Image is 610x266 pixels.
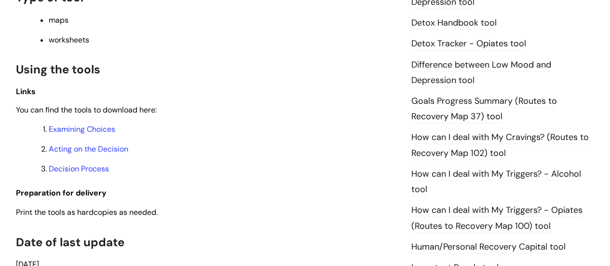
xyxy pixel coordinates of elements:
a: Decision Process [49,164,109,174]
span: You can find the tools to download here: [16,105,157,115]
span: Using the tools [16,62,100,77]
a: Acting on the Decision [49,144,128,154]
a: Detox Handbook tool [411,17,497,29]
a: Detox Tracker - Opiates tool [411,38,526,50]
span: Links [16,86,36,97]
span: worksheets [49,35,89,45]
span: Preparation for delivery [16,188,107,198]
a: Examining Choices [49,124,115,134]
a: How can I deal with My Triggers? - Opiates (Routes to Recovery Map 100) tool [411,204,583,232]
span: maps [49,15,68,25]
a: Goals Progress Summary (Routes to Recovery Map 37) tool [411,95,557,123]
a: Human/Personal Recovery Capital tool [411,241,566,253]
a: How can I deal with My Cravings? (Routes to Recovery Map 102) tool [411,131,589,159]
span: Date of last update [16,235,124,250]
span: Print the tools as hardcopies as needed. [16,207,158,217]
a: How can I deal with My Triggers? - Alcohol tool [411,168,581,196]
a: Difference between Low Mood and Depression tool [411,59,551,87]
